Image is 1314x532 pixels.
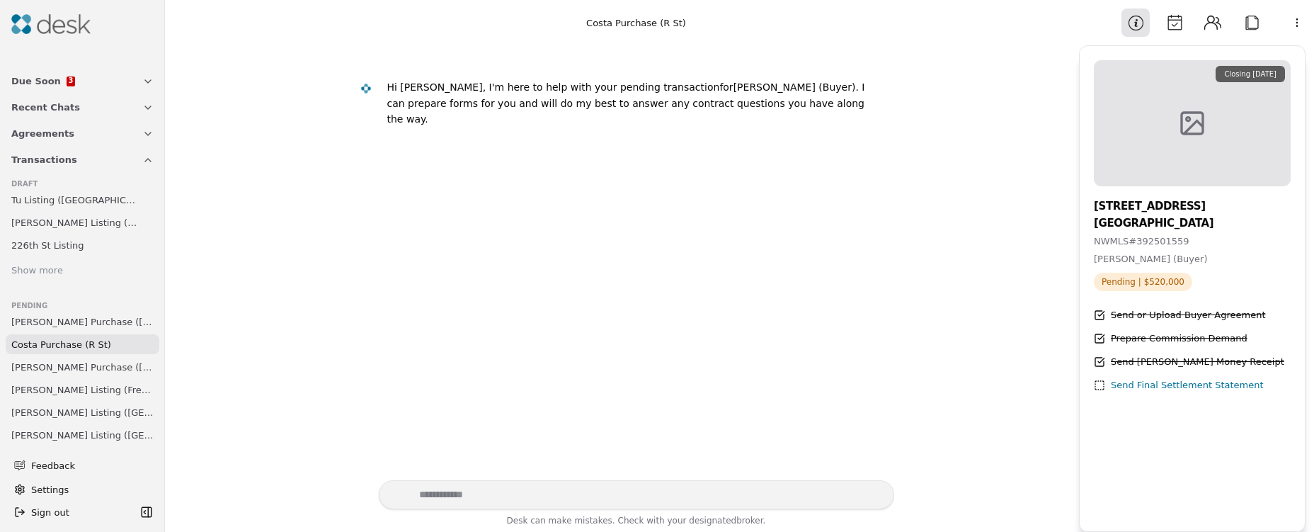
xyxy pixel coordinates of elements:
span: Due Soon [11,74,61,89]
span: Tu Listing ([GEOGRAPHIC_DATA]) [11,193,139,208]
button: Agreements [3,120,162,147]
div: Costa Purchase (R St) [586,16,686,30]
span: [PERSON_NAME] Listing ([GEOGRAPHIC_DATA]) [11,428,154,443]
span: Sign out [31,505,69,520]
div: Closing [DATE] [1216,66,1285,82]
div: NWMLS # 392501559 [1094,234,1291,249]
textarea: Write your prompt here [379,480,894,509]
span: Settings [31,482,69,497]
div: Send [PERSON_NAME] Money Receipt [1111,355,1284,370]
span: [PERSON_NAME] (Buyer) [1094,254,1207,264]
img: Desk [360,83,372,95]
span: designated [689,516,736,526]
div: Send or Upload Buyer Agreement [1111,308,1266,323]
span: Agreements [11,126,74,141]
button: Due Soon3 [3,68,162,94]
div: [GEOGRAPHIC_DATA] [1094,215,1291,232]
div: [PERSON_NAME] (Buyer) [387,79,883,128]
div: Prepare Commission Demand [1111,332,1247,346]
div: Hi [PERSON_NAME], I'm here to help with your pending transaction [387,81,720,93]
span: 3 [68,77,73,84]
button: Transactions [3,147,162,173]
button: Sign out [8,501,137,523]
div: Show more [11,264,63,278]
div: Pending [11,300,154,312]
span: Costa Purchase (R St) [11,337,111,352]
div: Send Final Settlement Statement [1111,378,1264,393]
button: Feedback [6,453,154,478]
div: [STREET_ADDRESS] [1094,198,1291,215]
img: Desk [11,14,91,34]
span: Transactions [11,152,77,167]
span: 226th St Listing [11,238,84,253]
div: Desk can make mistakes. Check with your broker. [379,514,894,532]
span: [PERSON_NAME] Purchase ([GEOGRAPHIC_DATA]) [11,315,154,329]
div: for [719,81,733,93]
span: Pending | $520,000 [1094,273,1192,291]
button: Settings [8,478,156,501]
div: . I can prepare forms for you and will do my best to answer any contract questions you have along... [387,81,865,125]
span: [PERSON_NAME] Listing ([GEOGRAPHIC_DATA]) [11,405,154,420]
div: Draft [11,179,154,190]
span: [PERSON_NAME] Purchase ([GEOGRAPHIC_DATA]) [11,360,154,375]
button: Recent Chats [3,94,162,120]
span: Feedback [31,458,145,473]
span: [PERSON_NAME] Listing (French Loop) [11,383,154,397]
span: Recent Chats [11,100,80,115]
span: [PERSON_NAME] Listing ([GEOGRAPHIC_DATA]) [11,215,139,230]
